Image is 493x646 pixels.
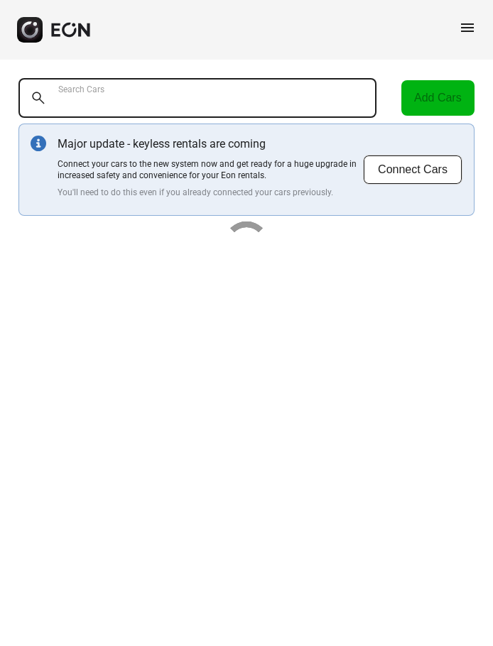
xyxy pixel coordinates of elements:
p: Major update - keyless rentals are coming [58,136,363,153]
label: Search Cars [58,84,104,95]
span: menu [459,19,476,36]
p: You'll need to do this even if you already connected your cars previously. [58,187,363,198]
img: info [31,136,46,151]
button: Connect Cars [363,155,462,185]
p: Connect your cars to the new system now and get ready for a huge upgrade in increased safety and ... [58,158,363,181]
